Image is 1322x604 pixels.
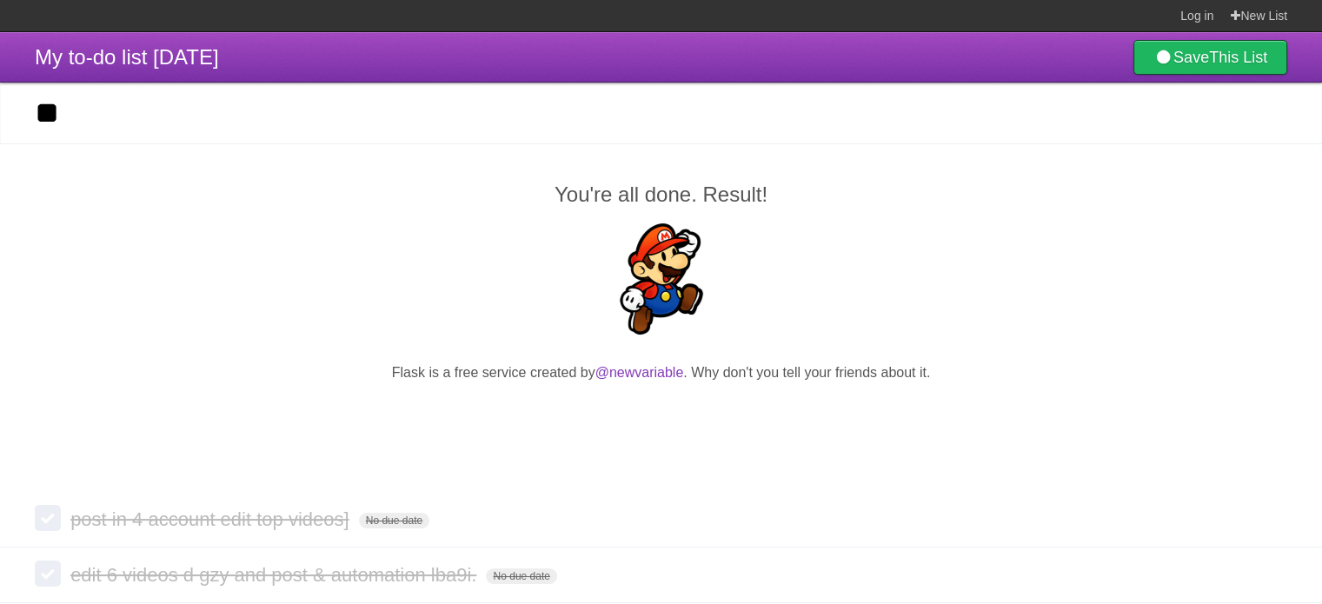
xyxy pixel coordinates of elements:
[70,564,481,586] span: edit 6 videos d gzy and post & automation lba9i.
[70,508,353,530] span: post in 4 account edit top videos]
[35,362,1287,383] p: Flask is a free service created by . Why don't you tell your friends about it.
[1209,49,1267,66] b: This List
[486,568,556,584] span: No due date
[606,223,717,335] img: Super Mario
[35,45,219,69] span: My to-do list [DATE]
[359,513,429,528] span: No due date
[630,405,693,429] iframe: X Post Button
[1133,40,1287,75] a: SaveThis List
[35,505,61,531] label: Done
[35,179,1287,210] h2: You're all done. Result!
[35,561,61,587] label: Done
[595,365,684,380] a: @newvariable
